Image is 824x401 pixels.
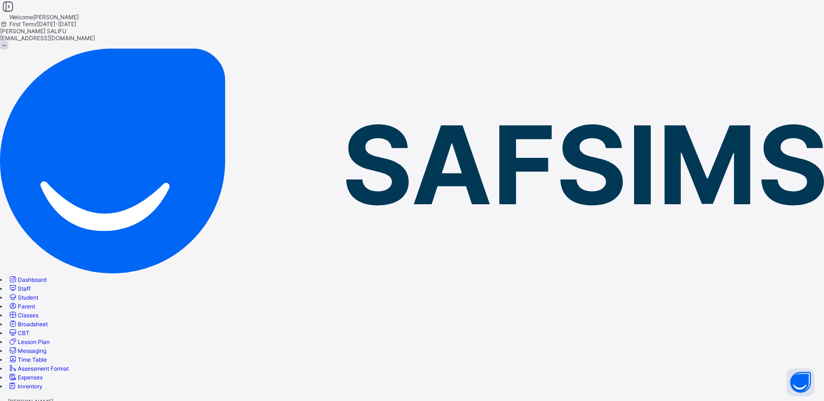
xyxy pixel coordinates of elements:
a: Messaging [8,347,46,354]
span: Dashboard [18,276,46,283]
a: Parent [8,303,35,310]
span: Parent [18,303,35,310]
span: Broadsheet [18,321,48,328]
button: Open asap [787,368,815,396]
span: Student [18,294,38,301]
a: Classes [8,312,38,319]
span: Classes [18,312,38,319]
span: Time Table [18,356,47,363]
span: CBT [18,329,29,337]
a: Lesson Plan [8,338,50,345]
a: Student [8,294,38,301]
span: Lesson Plan [18,338,50,345]
a: Dashboard [8,276,46,283]
span: Staff [18,285,30,292]
span: Expenses [18,374,43,381]
a: Time Table [8,356,47,363]
a: Expenses [8,374,43,381]
a: Assessment Format [8,365,69,372]
a: Inventory [8,383,43,390]
a: Broadsheet [8,321,48,328]
a: CBT [8,329,29,337]
span: Inventory [18,383,43,390]
span: Welcome [PERSON_NAME] [9,14,79,21]
span: Messaging [18,347,46,354]
a: Staff [8,285,30,292]
span: Assessment Format [18,365,69,372]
